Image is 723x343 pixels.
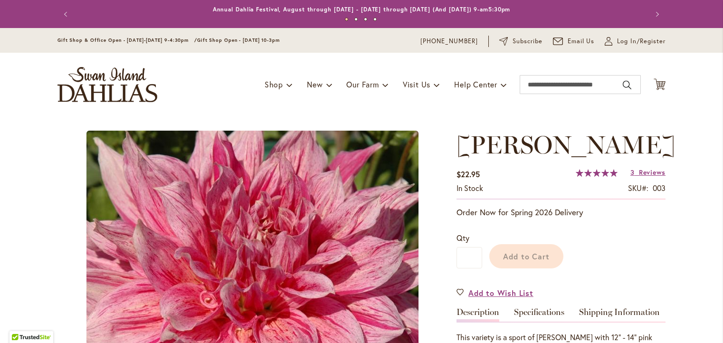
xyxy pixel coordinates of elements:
span: Gift Shop & Office Open - [DATE]-[DATE] 9-4:30pm / [57,37,197,43]
a: Annual Dahlia Festival, August through [DATE] - [DATE] through [DATE] (And [DATE]) 9-am5:30pm [213,6,511,13]
button: 4 of 4 [373,18,377,21]
a: Subscribe [499,37,542,46]
span: [PERSON_NAME] [457,130,675,160]
a: Description [457,308,499,322]
a: [PHONE_NUMBER] [420,37,478,46]
span: Our Farm [346,79,379,89]
a: Shipping Information [579,308,660,322]
span: Shop [265,79,283,89]
a: store logo [57,67,157,102]
a: Log In/Register [605,37,666,46]
a: Specifications [514,308,564,322]
span: Email Us [568,37,595,46]
a: Add to Wish List [457,287,533,298]
span: Gift Shop Open - [DATE] 10-3pm [197,37,280,43]
span: Visit Us [403,79,430,89]
span: Qty [457,233,469,243]
span: Log In/Register [617,37,666,46]
strong: SKU [628,183,648,193]
div: 003 [653,183,666,194]
span: In stock [457,183,483,193]
p: Order Now for Spring 2026 Delivery [457,207,666,218]
button: Previous [57,5,76,24]
div: Availability [457,183,483,194]
span: New [307,79,323,89]
div: 100% [576,169,618,177]
span: Subscribe [513,37,542,46]
span: Reviews [639,168,666,177]
a: 3 Reviews [630,168,666,177]
button: 3 of 4 [364,18,367,21]
button: Next [647,5,666,24]
button: 1 of 4 [345,18,348,21]
span: $22.95 [457,169,480,179]
a: Email Us [553,37,595,46]
span: Help Center [454,79,497,89]
button: 2 of 4 [354,18,358,21]
span: 3 [630,168,635,177]
span: Add to Wish List [468,287,533,298]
